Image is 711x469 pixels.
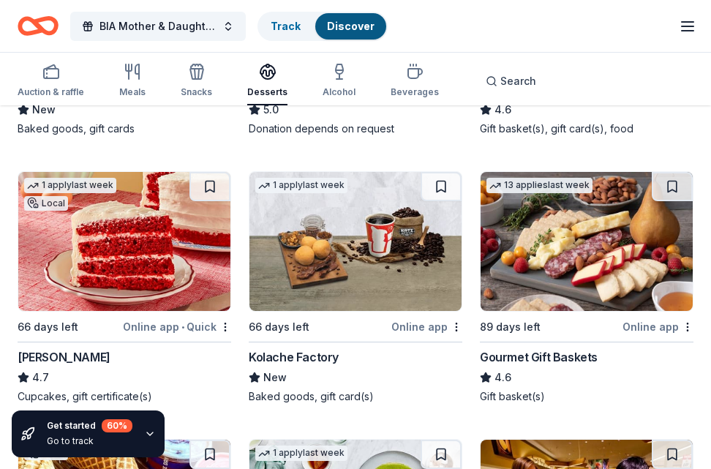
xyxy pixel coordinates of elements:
[18,318,78,336] div: 66 days left
[102,419,132,432] div: 60 %
[181,57,212,105] button: Snacks
[481,172,693,311] img: Image for Gourmet Gift Baskets
[247,57,287,105] button: Desserts
[249,172,462,311] img: Image for Kolache Factory
[323,57,355,105] button: Alcohol
[255,178,347,193] div: 1 apply last week
[500,72,536,90] span: Search
[263,369,287,386] span: New
[99,18,217,35] span: BIA Mother & Daughter Holiday Brunch
[622,318,693,336] div: Online app
[18,86,84,98] div: Auction & raffle
[18,9,59,43] a: Home
[181,321,184,333] span: •
[181,86,212,98] div: Snacks
[271,20,301,32] a: Track
[391,57,439,105] button: Beverages
[249,171,462,404] a: Image for Kolache Factory1 applylast week66 days leftOnline appKolache FactoryNewBaked goods, gif...
[32,369,49,386] span: 4.7
[32,101,56,119] span: New
[70,12,246,41] button: BIA Mother & Daughter Holiday Brunch
[24,178,116,193] div: 1 apply last week
[18,171,231,404] a: Image for Susie Cakes1 applylast weekLocal66 days leftOnline app•Quick[PERSON_NAME]4.7Cupcakes, g...
[255,446,347,461] div: 1 apply last week
[257,12,388,41] button: TrackDiscover
[249,318,309,336] div: 66 days left
[249,121,462,136] div: Donation depends on request
[391,318,462,336] div: Online app
[263,101,279,119] span: 5.0
[474,67,548,96] button: Search
[480,121,693,136] div: Gift basket(s), gift card(s), food
[494,369,511,386] span: 4.6
[18,172,230,311] img: Image for Susie Cakes
[24,196,68,211] div: Local
[18,57,84,105] button: Auction & raffle
[323,86,355,98] div: Alcohol
[47,419,132,432] div: Get started
[494,101,511,119] span: 4.6
[480,318,541,336] div: 89 days left
[119,86,146,98] div: Meals
[249,348,339,366] div: Kolache Factory
[123,318,231,336] div: Online app Quick
[18,348,110,366] div: [PERSON_NAME]
[391,86,439,98] div: Beverages
[486,178,592,193] div: 13 applies last week
[247,86,287,98] div: Desserts
[480,348,598,366] div: Gourmet Gift Baskets
[18,121,231,136] div: Baked goods, gift cards
[249,389,462,404] div: Baked goods, gift card(s)
[480,389,693,404] div: Gift basket(s)
[327,20,375,32] a: Discover
[47,435,132,447] div: Go to track
[18,389,231,404] div: Cupcakes, gift certificate(s)
[480,171,693,404] a: Image for Gourmet Gift Baskets13 applieslast week89 days leftOnline appGourmet Gift Baskets4.6Gif...
[119,57,146,105] button: Meals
